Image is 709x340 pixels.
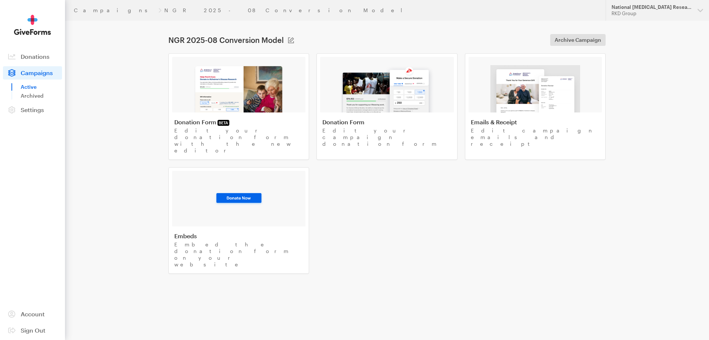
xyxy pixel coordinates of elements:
a: Donation FormBETA Edit your donation form with the new editor [168,53,309,160]
img: image-2-e181a1b57a52e92067c15dabc571ad95275de6101288912623f50734140ed40c.png [340,65,434,112]
span: Settings [21,106,44,113]
h4: Donation Form [174,118,303,126]
a: Campaigns [74,7,155,13]
h1: NGR 2025-08 Conversion Model [168,36,284,44]
h4: Donation Form [322,118,451,126]
a: Campaigns [3,66,62,80]
img: image-3-0695904bd8fc2540e7c0ed4f0f3f42b2ae7fdd5008376bfc2271839042c80776.png [490,65,580,112]
span: Campaigns [21,69,53,76]
a: Archived [21,91,62,100]
a: Active [21,83,62,91]
p: Edit your donation form with the new editor [174,127,303,154]
span: Account [21,310,45,317]
div: National [MEDICAL_DATA] Research [612,4,692,10]
span: BETA [218,120,229,126]
img: GiveForms [14,15,51,35]
a: Settings [3,103,62,117]
span: Donations [21,53,49,60]
a: Donation Form Edit your campaign donation form [316,53,457,160]
h4: Embeds [174,232,303,240]
p: Embed the donation form on your website [174,241,303,268]
a: Embeds Embed the donation form on your website [168,167,309,274]
a: Archive Campaign [550,34,606,46]
span: Archive Campaign [555,36,601,44]
img: image-1-83ed7ead45621bf174d8040c5c72c9f8980a381436cbc16a82a0f79bcd7e5139.png [193,65,284,112]
img: image-3-93ee28eb8bf338fe015091468080e1db9f51356d23dce784fdc61914b1599f14.png [214,191,264,206]
a: Emails & Receipt Edit campaign emails and receipt [465,53,606,160]
p: Edit campaign emails and receipt [471,127,600,147]
a: Account [3,307,62,321]
div: RKD Group [612,10,692,17]
p: Edit your campaign donation form [322,127,451,147]
h4: Emails & Receipt [471,118,600,126]
a: NGR 2025-08 Conversion Model [164,7,407,13]
a: Donations [3,50,62,63]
